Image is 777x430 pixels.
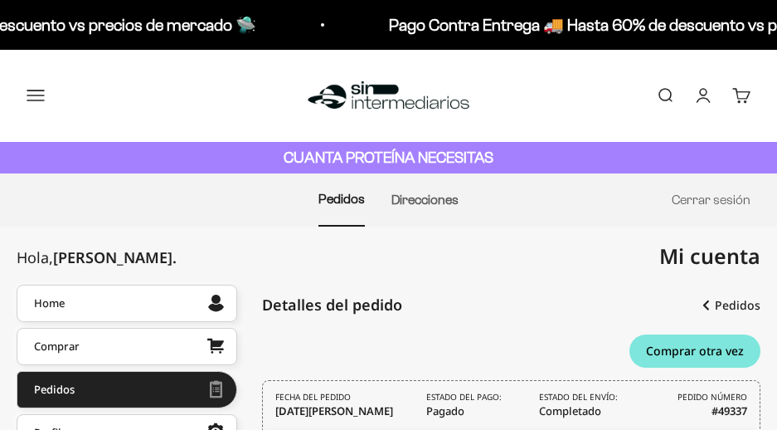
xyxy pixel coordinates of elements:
div: Pedidos [34,384,75,395]
span: Completado [539,391,622,420]
a: Pedidos [702,291,760,320]
span: [PERSON_NAME] [53,247,177,267]
span: Pagado [426,391,506,420]
span: Mi cuenta [659,242,760,270]
span: . [172,247,177,267]
a: Comprar [17,328,237,365]
i: Estado del pago: [426,391,502,403]
i: FECHA DEL PEDIDO [275,391,351,403]
span: Comprar otra vez [646,345,744,357]
div: Home [34,297,65,309]
button: Comprar otra vez [629,335,760,368]
a: Direcciones [391,193,459,207]
i: PEDIDO NÚMERO [677,391,747,403]
div: Comprar [34,340,80,352]
div: Hola, [17,247,177,268]
time: [DATE][PERSON_NAME] [275,403,393,418]
strong: CUANTA PROTEÍNA NECESITAS [284,149,493,166]
b: #49337 [711,403,747,420]
a: Cerrar sesión [672,193,750,207]
div: Detalles del pedido [262,294,402,316]
a: Home [17,285,237,322]
a: Pedidos [17,371,237,408]
i: Estado del envío: [539,391,618,403]
a: Pedidos [318,192,365,206]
